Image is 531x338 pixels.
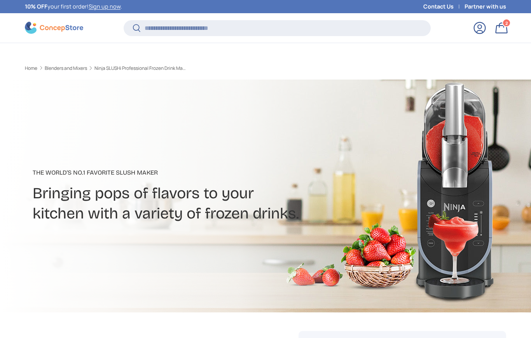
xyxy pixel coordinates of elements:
a: Home [25,66,37,71]
a: Sign up now [89,3,121,10]
h2: Bringing pops of flavors to your kitchen with a variety of frozen drinks. [33,184,331,224]
span: 2 [505,20,508,26]
img: ConcepStore [25,22,83,34]
a: Ninja SLUSHi Professional Frozen Drink Maker [94,66,188,71]
nav: Breadcrumbs [25,65,280,72]
a: Contact Us [423,2,465,11]
p: The World's No.1 Favorite Slush Maker [33,168,331,177]
a: Partner with us [465,2,506,11]
a: Blenders and Mixers [45,66,87,71]
p: your first order! . [25,2,122,11]
strong: 10% OFF [25,3,47,10]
